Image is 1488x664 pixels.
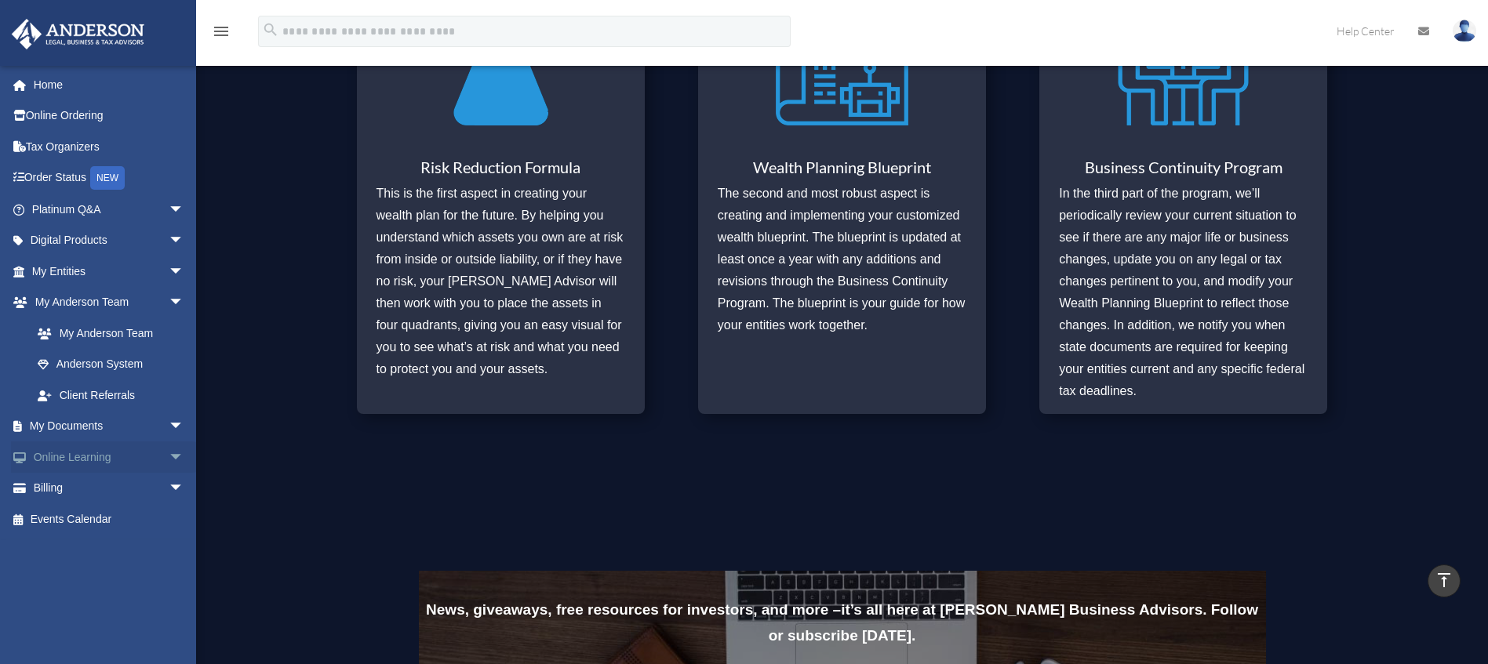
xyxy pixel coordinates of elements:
[11,256,208,287] a: My Entitiesarrow_drop_down
[169,256,200,288] span: arrow_drop_down
[22,349,200,380] a: Anderson System
[169,225,200,257] span: arrow_drop_down
[11,411,208,442] a: My Documentsarrow_drop_down
[11,162,208,194] a: Order StatusNEW
[169,473,200,505] span: arrow_drop_down
[1435,571,1453,590] i: vertical_align_top
[11,69,208,100] a: Home
[1453,20,1476,42] img: User Pic
[22,379,208,411] a: Client Referrals
[212,27,231,41] a: menu
[169,194,200,226] span: arrow_drop_down
[90,166,125,190] div: NEW
[1059,183,1308,402] p: In the third part of the program, we’ll periodically review your current situation to see if ther...
[11,100,208,132] a: Online Ordering
[11,441,208,473] a: Online Learningarrow_drop_down
[377,183,625,380] p: This is the first aspect in creating your wealth plan for the future. By helping you understand w...
[1059,159,1308,183] h3: Business Continuity Program
[11,503,208,535] a: Events Calendar
[718,159,966,183] h3: Wealth Planning Blueprint
[262,21,279,38] i: search
[11,287,208,318] a: My Anderson Teamarrow_drop_down
[11,225,208,256] a: Digital Productsarrow_drop_down
[169,287,200,319] span: arrow_drop_down
[169,411,200,443] span: arrow_drop_down
[11,194,208,225] a: Platinum Q&Aarrow_drop_down
[1428,564,1461,597] a: vertical_align_top
[426,601,1258,644] b: News, giveaways, free resources for investors, and more – it’s all here at [PERSON_NAME] Business...
[11,473,208,504] a: Billingarrow_drop_down
[11,131,208,162] a: Tax Organizers
[212,22,231,41] i: menu
[169,441,200,474] span: arrow_drop_down
[377,159,625,183] h3: Risk Reduction Formula
[7,19,149,49] img: Anderson Advisors Platinum Portal
[718,183,966,336] p: The second and most robust aspect is creating and implementing your customized wealth blueprint. ...
[22,317,208,349] a: My Anderson Team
